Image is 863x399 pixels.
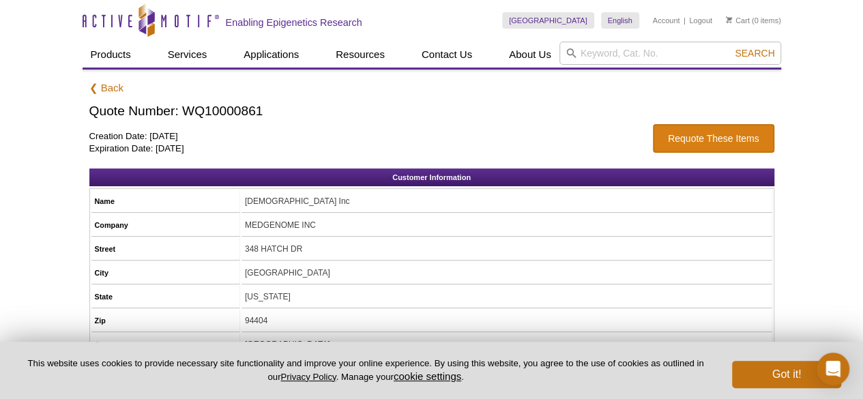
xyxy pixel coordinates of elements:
a: About Us [501,42,559,68]
p: Creation Date: [DATE] Expiration Date: [DATE] [89,130,639,155]
img: Your Cart [726,16,732,23]
td: [GEOGRAPHIC_DATA] [242,262,772,284]
input: Keyword, Cat. No. [559,42,781,65]
a: Applications [235,42,307,68]
h2: Customer Information [89,168,774,186]
td: [US_STATE] [242,286,772,308]
h5: Zip [95,314,236,327]
td: 348 HATCH DR [242,238,772,261]
td: MEDGENOME INC [242,214,772,237]
h5: Country [95,338,236,351]
a: Resources [327,42,393,68]
td: 94404 [242,310,772,332]
a: Logout [689,16,712,25]
a: [GEOGRAPHIC_DATA] [502,12,594,29]
a: Services [160,42,216,68]
button: Requote These Items [653,124,774,153]
p: This website uses cookies to provide necessary site functionality and improve your online experie... [22,357,710,383]
a: Products [83,42,139,68]
button: cookie settings [394,370,461,382]
a: ❮ Back [89,82,124,95]
h5: Company [95,219,236,231]
td: [DEMOGRAPHIC_DATA] Inc [242,190,772,213]
a: Cart [726,16,750,25]
li: (0 items) [726,12,781,29]
h5: Name [95,195,236,207]
h5: State [95,291,236,303]
h2: Enabling Epigenetics Research [226,16,362,29]
li: | [684,12,686,29]
h5: Street [95,243,236,255]
a: English [601,12,639,29]
a: Privacy Policy [280,372,336,382]
h5: City [95,267,236,279]
h2: Quote Number: WQ10000861 [89,105,639,117]
button: Got it! [732,361,841,388]
a: Contact Us [413,42,480,68]
div: Open Intercom Messenger [817,353,849,385]
td: [GEOGRAPHIC_DATA] [242,334,772,356]
span: Search [735,48,774,59]
button: Search [731,47,778,59]
a: Account [653,16,680,25]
